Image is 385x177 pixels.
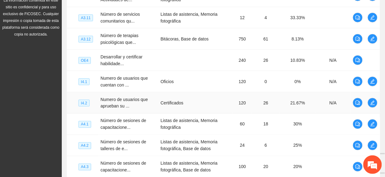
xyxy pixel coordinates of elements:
td: 26 [252,92,280,114]
td: 21.67% [280,92,316,114]
button: comment [353,162,363,172]
td: 4 [252,7,280,28]
span: edit [368,79,377,84]
td: N/A [316,92,350,114]
span: A4.1 [78,121,91,128]
span: edit [368,100,377,105]
td: 18 [252,114,280,135]
td: 60 [233,114,252,135]
button: comment [353,119,363,129]
td: 0 [252,71,280,92]
td: 10.83% [280,50,316,71]
span: Número de sesiones de talleres de e... [100,140,146,151]
span: OE4 [78,57,91,64]
td: 0% [280,71,316,92]
span: I4.1 [78,78,90,85]
span: Estamos en línea. [36,55,85,118]
td: 8.13% [280,28,316,50]
td: 120 [233,71,252,92]
td: 750 [233,28,252,50]
span: edit [368,122,377,127]
span: Número de terapias psicológicas que... [100,33,138,45]
div: Chatee con nosotros ahora [32,32,104,40]
span: Desarrollar y certificar habilidade... [100,54,142,66]
span: I4.2 [78,100,90,107]
span: Numero de usuarios que cuentan con ... [100,76,148,87]
button: edit [368,98,378,108]
button: edit [368,141,378,150]
td: N/A [316,50,350,71]
span: Numero de usuarios que aprueban su ... [100,97,148,109]
span: edit [368,15,377,20]
button: comment [353,55,363,65]
button: comment [353,141,363,150]
td: 26 [252,50,280,71]
button: edit [368,77,378,86]
div: Minimizar ventana de chat en vivo [101,3,116,18]
td: Bitácoras, Base de datos [158,28,233,50]
td: 12 [233,7,252,28]
textarea: Escriba su mensaje y pulse “Intro” [3,114,118,136]
td: Listas de asistencia, Memoria fotográfica [158,114,233,135]
span: A3.12 [78,36,93,43]
span: Número de sesiones de capacitacione... [100,118,146,130]
td: N/A [316,71,350,92]
td: Listas de asistencia, Memoria fotográfica, Base de datos [158,135,233,156]
td: 24 [233,135,252,156]
td: Certificados [158,92,233,114]
button: edit [368,34,378,44]
span: Número de sesiones de capacitacione... [100,161,146,173]
td: 61 [252,28,280,50]
td: Listas de asistencia, Memoria fotográfica [158,7,233,28]
td: 240 [233,50,252,71]
button: comment [353,13,363,23]
td: 33.33% [280,7,316,28]
span: edit [368,36,377,41]
button: comment [353,98,363,108]
button: comment [353,77,363,86]
span: A4.2 [78,142,91,149]
span: A4.3 [78,164,91,171]
td: 6 [252,135,280,156]
td: 30% [280,114,316,135]
td: Oficios [158,71,233,92]
button: edit [368,13,378,23]
span: A3.11 [78,15,93,21]
span: Número de servicios comunitarios qu... [100,12,140,23]
button: comment [353,34,363,44]
td: 120 [233,92,252,114]
span: edit [368,143,377,148]
button: edit [368,119,378,129]
td: 25% [280,135,316,156]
